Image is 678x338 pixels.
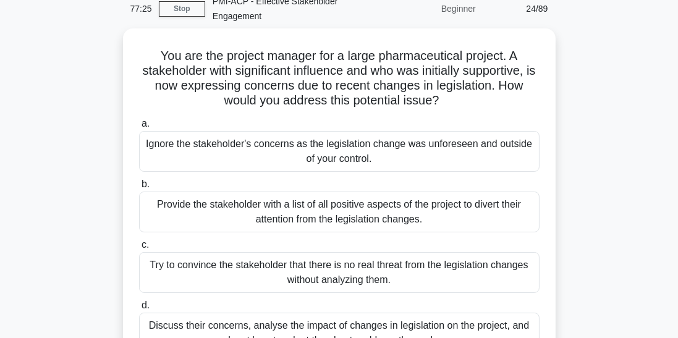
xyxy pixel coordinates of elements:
span: c. [142,239,149,250]
span: d. [142,300,150,310]
div: Ignore the stakeholder's concerns as the legislation change was unforeseen and outside of your co... [139,131,540,172]
h5: You are the project manager for a large pharmaceutical project. A stakeholder with significant in... [138,48,541,109]
div: Try to convince the stakeholder that there is no real threat from the legislation changes without... [139,252,540,293]
span: a. [142,118,150,129]
a: Stop [159,1,205,17]
span: b. [142,179,150,189]
div: Provide the stakeholder with a list of all positive aspects of the project to divert their attent... [139,192,540,232]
